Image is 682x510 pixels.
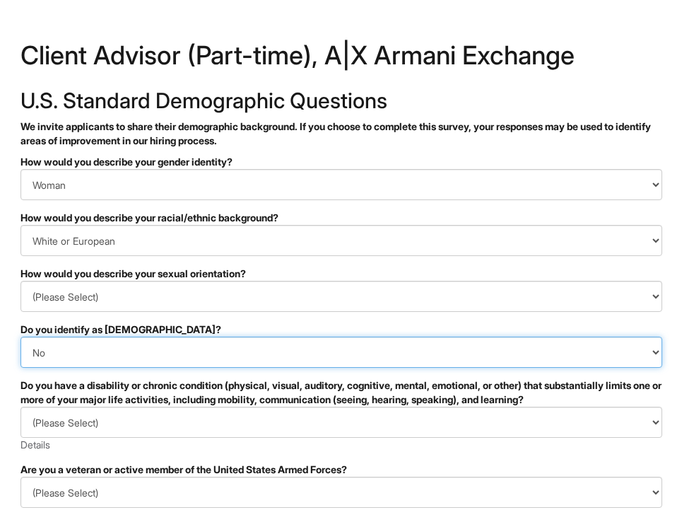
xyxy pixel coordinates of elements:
[20,169,662,200] select: How would you describe your gender identity?
[20,225,662,256] select: How would you describe your racial/ethnic background?
[20,407,662,438] select: Do you have a disability or chronic condition (physical, visual, auditory, cognitive, mental, emo...
[20,337,662,368] select: Do you identify as transgender?
[20,89,662,112] h2: U.S. Standard Demographic Questions
[20,42,662,75] h1: Client Advisor (Part-time), A|X Armani Exchange
[20,477,662,508] select: Are you a veteran or active member of the United States Armed Forces?
[20,323,662,337] div: Do you identify as [DEMOGRAPHIC_DATA]?
[20,281,662,312] select: How would you describe your sexual orientation?
[20,463,662,477] div: Are you a veteran or active member of the United States Armed Forces?
[20,267,662,281] div: How would you describe your sexual orientation?
[20,378,662,407] div: Do you have a disability or chronic condition (physical, visual, auditory, cognitive, mental, emo...
[20,211,662,225] div: How would you describe your racial/ethnic background?
[20,155,662,169] div: How would you describe your gender identity?
[20,120,662,148] p: We invite applicants to share their demographic background. If you choose to complete this survey...
[20,439,50,451] a: Details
